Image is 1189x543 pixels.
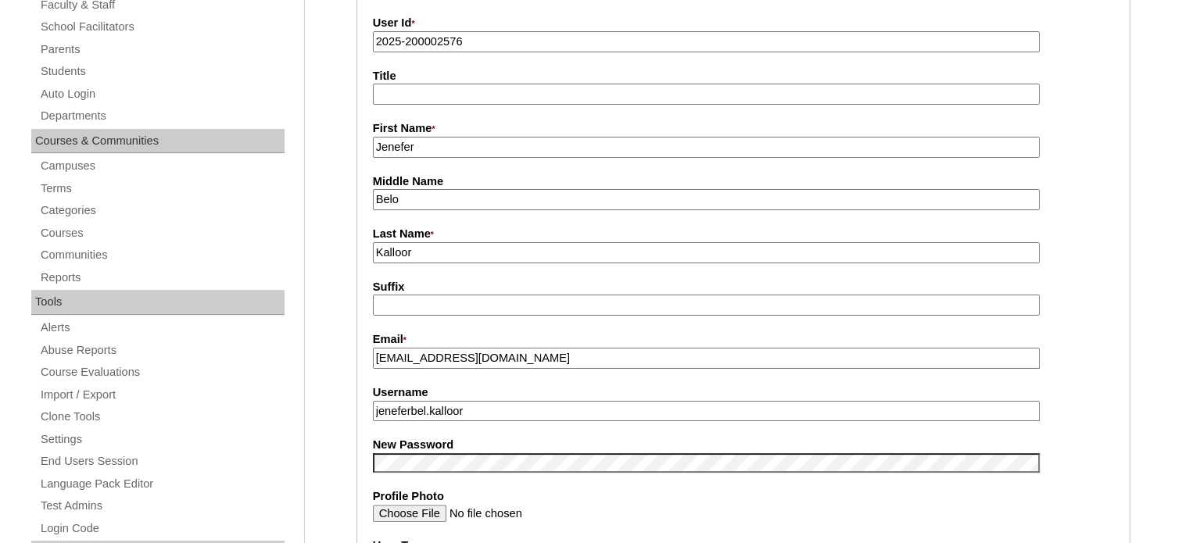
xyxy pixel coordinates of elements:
[39,156,285,176] a: Campuses
[39,474,285,494] a: Language Pack Editor
[39,363,285,382] a: Course Evaluations
[39,106,285,126] a: Departments
[39,40,285,59] a: Parents
[39,201,285,220] a: Categories
[39,179,285,198] a: Terms
[39,62,285,81] a: Students
[39,223,285,243] a: Courses
[39,519,285,538] a: Login Code
[31,290,285,315] div: Tools
[373,173,1114,190] label: Middle Name
[373,331,1114,348] label: Email
[373,279,1114,295] label: Suffix
[39,245,285,265] a: Communities
[39,341,285,360] a: Abuse Reports
[373,384,1114,401] label: Username
[373,120,1114,138] label: First Name
[373,437,1114,453] label: New Password
[16,16,708,32] p: Parent-teacher
[373,68,1114,84] label: Title
[373,226,1114,243] label: Last Name
[39,452,285,471] a: End Users Session
[39,84,285,104] a: Auto Login
[39,407,285,427] a: Clone Tools
[39,385,285,405] a: Import / Export
[39,268,285,288] a: Reports
[39,318,285,338] a: Alerts
[39,17,285,37] a: School Facilitators
[39,430,285,449] a: Settings
[39,496,285,516] a: Test Admins
[31,129,285,154] div: Courses & Communities
[373,488,1114,505] label: Profile Photo
[373,15,1114,32] label: User Id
